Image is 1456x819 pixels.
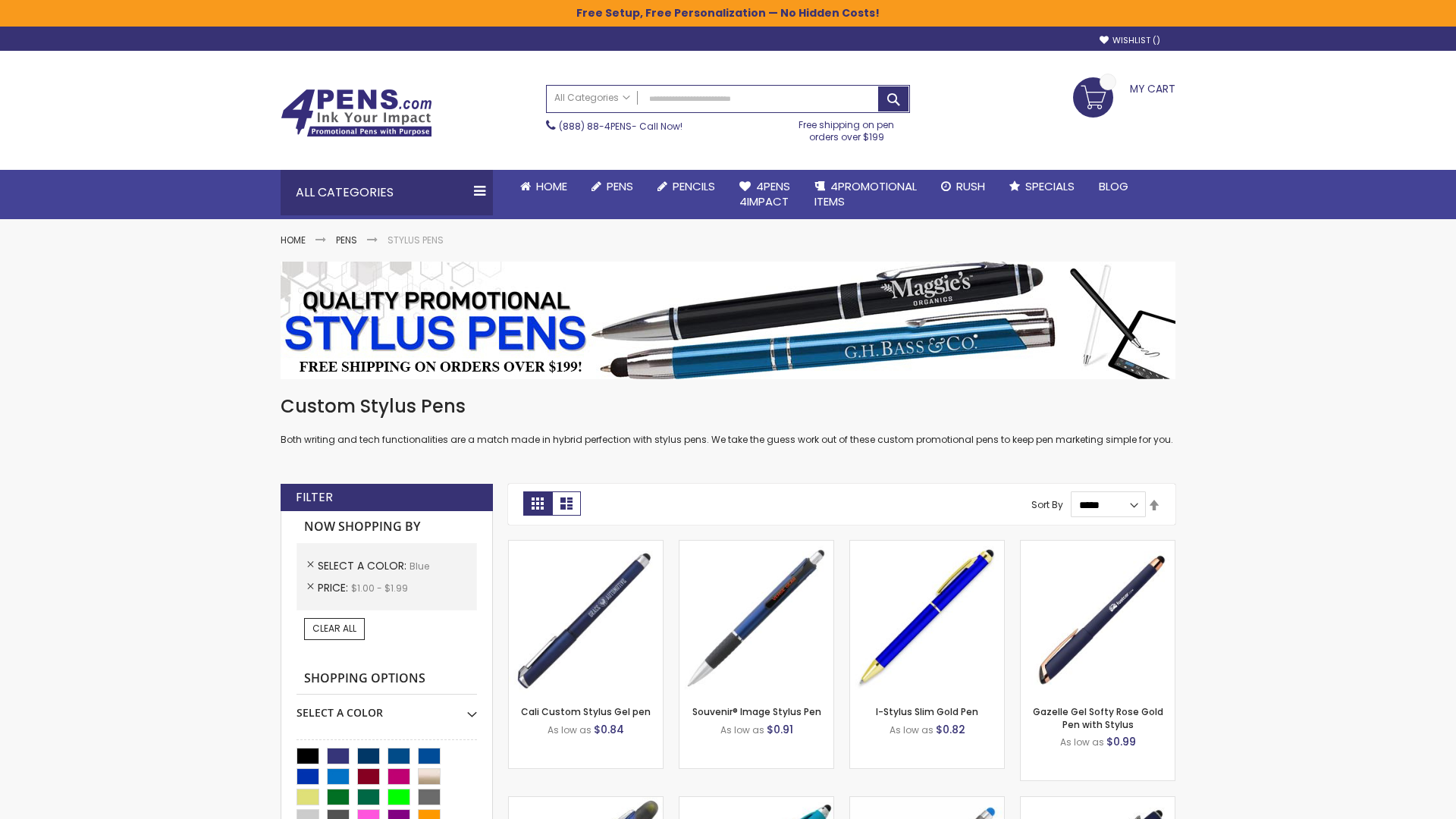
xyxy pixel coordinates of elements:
[304,618,365,639] a: Clear All
[508,170,579,203] a: Home
[281,394,1175,419] h1: Custom Stylus Pens
[1087,170,1141,203] a: Blog
[679,540,833,553] a: Souvenir® Image Stylus Pen-Blue
[281,394,1175,447] div: Both writing and tech functionalities are a match made in hybrid perfection with stylus pens. We ...
[1033,705,1163,730] a: Gazelle Gel Softy Rose Gold Pen with Stylus
[281,89,432,137] img: 4Pens Custom Pens and Promotional Products
[1021,541,1175,695] img: Gazelle Gel Softy Rose Gold Pen with Stylus-Blue
[312,622,356,635] span: Clear All
[318,558,409,573] span: Select A Color
[929,170,997,203] a: Rush
[692,705,821,718] a: Souvenir® Image Stylus Pen
[814,178,917,209] span: 4PROMOTIONAL ITEMS
[521,705,651,718] a: Cali Custom Stylus Gel pen
[679,796,833,809] a: Neon Stylus Highlighter-Pen Combo-Blue
[956,178,985,194] span: Rush
[1031,498,1063,511] label: Sort By
[1106,734,1136,749] span: $0.99
[554,92,630,104] span: All Categories
[876,705,978,718] a: I-Stylus Slim Gold Pen
[536,178,567,194] span: Home
[890,723,934,736] span: As low as
[1100,35,1160,46] a: Wishlist
[802,170,929,219] a: 4PROMOTIONALITEMS
[351,582,408,595] span: $1.00 - $1.99
[388,234,444,246] strong: Stylus Pens
[607,178,633,194] span: Pens
[850,541,1004,695] img: I-Stylus Slim Gold-Blue
[559,120,632,133] a: (888) 88-4PENS
[850,796,1004,809] a: Islander Softy Gel with Stylus - ColorJet Imprint-Blue
[1021,796,1175,809] a: Custom Soft Touch® Metal Pens with Stylus-Blue
[548,723,591,736] span: As low as
[409,560,429,573] span: Blue
[679,541,833,695] img: Souvenir® Image Stylus Pen-Blue
[318,580,351,595] span: Price
[645,170,727,203] a: Pencils
[594,722,624,737] span: $0.84
[1060,736,1104,748] span: As low as
[281,170,493,215] div: All Categories
[281,234,306,246] a: Home
[559,120,682,133] span: - Call Now!
[579,170,645,203] a: Pens
[297,695,477,720] div: Select A Color
[727,170,802,219] a: 4Pens4impact
[336,234,357,246] a: Pens
[850,540,1004,553] a: I-Stylus Slim Gold-Blue
[739,178,790,209] span: 4Pens 4impact
[783,113,911,143] div: Free shipping on pen orders over $199
[509,541,663,695] img: Cali Custom Stylus Gel pen-Blue
[509,540,663,553] a: Cali Custom Stylus Gel pen-Blue
[1021,540,1175,553] a: Gazelle Gel Softy Rose Gold Pen with Stylus-Blue
[547,86,638,111] a: All Categories
[673,178,715,194] span: Pencils
[997,170,1087,203] a: Specials
[297,663,477,695] strong: Shopping Options
[1099,178,1128,194] span: Blog
[936,722,965,737] span: $0.82
[509,796,663,809] a: Souvenir® Jalan Highlighter Stylus Pen Combo-Blue
[720,723,764,736] span: As low as
[297,511,477,543] strong: Now Shopping by
[523,491,552,516] strong: Grid
[1025,178,1075,194] span: Specials
[767,722,793,737] span: $0.91
[281,262,1175,379] img: Stylus Pens
[296,489,333,506] strong: Filter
